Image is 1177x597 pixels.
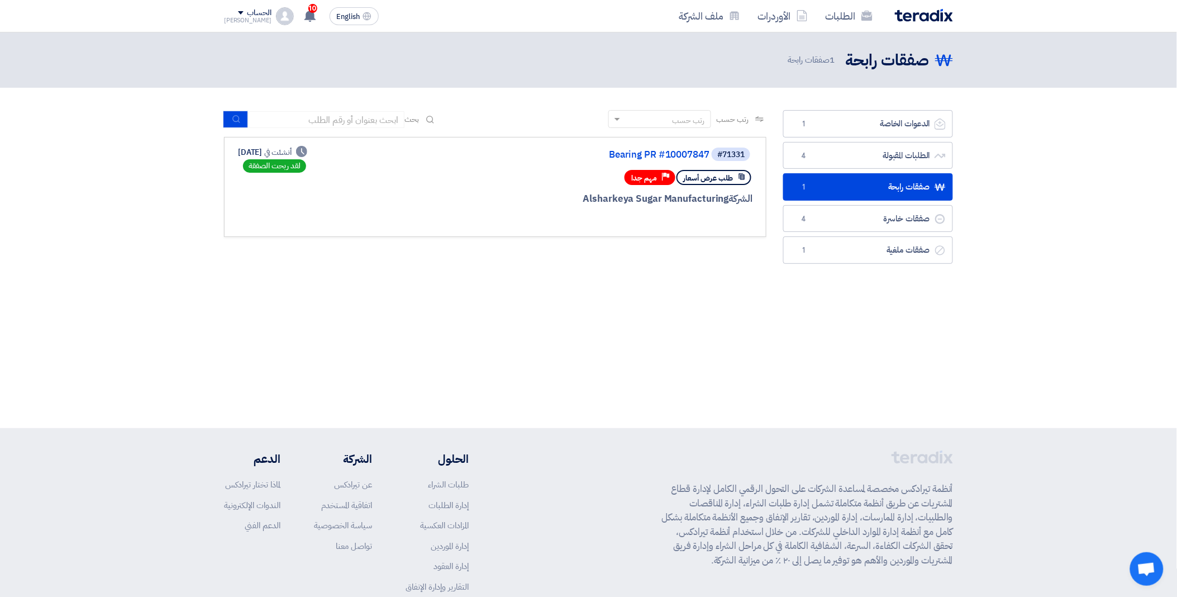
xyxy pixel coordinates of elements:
[484,192,752,206] div: Alsharkeya Sugar Manufacturing
[314,519,372,532] a: سياسة الخصوصية
[673,115,705,126] div: رتب حسب
[433,560,469,572] a: إدارة العقود
[783,142,953,169] a: الطلبات المقبولة4
[783,236,953,264] a: صفقات ملغية1
[797,150,811,162] span: 4
[420,519,469,532] a: المزادات العكسية
[406,451,469,467] li: الحلول
[334,478,372,491] a: عن تيرادكس
[321,499,372,511] a: اتفاقية المستخدم
[276,7,294,25] img: profile_test.png
[895,9,953,22] img: Teradix logo
[797,214,811,225] span: 4
[830,54,835,66] span: 1
[717,151,745,159] div: #71331
[797,245,811,256] span: 1
[846,50,930,72] h2: صفقات رابحة
[224,499,280,511] a: الندوات الإلكترونية
[224,451,280,467] li: الدعم
[225,478,280,491] a: لماذا تختار تيرادكس
[631,173,657,183] span: مهم جدا
[330,7,379,25] button: English
[683,173,733,183] span: طلب عرض أسعار
[797,119,811,130] span: 1
[428,499,469,511] a: إدارة الطلبات
[243,159,306,173] div: لقد ربحت الصفقة
[661,482,953,567] p: أنظمة تيرادكس مخصصة لمساعدة الشركات على التحول الرقمي الكامل لإدارة قطاع المشتريات عن طريق أنظمة ...
[247,8,271,18] div: الحساب
[817,3,881,29] a: الطلبات
[788,54,837,67] span: صفقات رابحة
[428,478,469,491] a: طلبات الشراء
[717,113,749,125] span: رتب حسب
[729,192,753,206] span: الشركة
[406,581,469,593] a: التقارير وإدارة الإنفاق
[783,173,953,201] a: صفقات رابحة1
[336,540,372,552] a: تواصل معنا
[797,182,811,193] span: 1
[431,540,469,552] a: إدارة الموردين
[670,3,749,29] a: ملف الشركة
[749,3,817,29] a: الأوردرات
[404,113,419,125] span: بحث
[783,205,953,233] a: صفقات خاسرة4
[238,146,307,158] div: [DATE]
[337,13,360,21] span: English
[248,111,404,128] input: ابحث بعنوان أو رقم الطلب
[486,150,709,160] a: Bearing PR #10007847
[245,519,280,532] a: الدعم الفني
[224,17,271,23] div: [PERSON_NAME]
[264,146,291,158] span: أنشئت في
[1130,552,1164,586] div: Open chat
[308,4,317,13] span: 10
[783,110,953,138] a: الدعوات الخاصة1
[314,451,372,467] li: الشركة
